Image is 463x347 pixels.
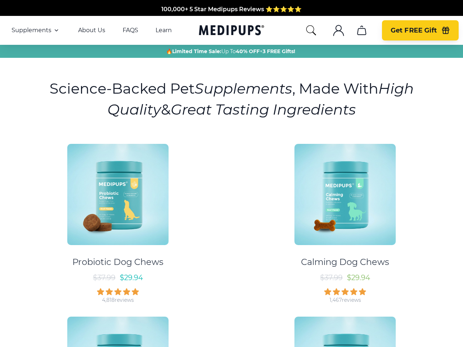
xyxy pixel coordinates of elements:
[305,25,317,36] button: search
[294,144,396,245] img: Calming Dog Chews - Medipups
[72,257,163,267] div: Probiotic Dog Chews
[78,27,105,34] a: About Us
[199,23,264,38] a: Medipups
[156,27,172,34] a: Learn
[120,273,143,282] span: $ 29.94
[102,297,134,304] div: 4,818 reviews
[320,273,343,282] span: $ 37.99
[67,144,169,245] img: Probiotic Dog Chews - Medipups
[12,26,61,35] button: Supplements
[353,22,370,39] button: cart
[46,78,417,120] h1: Science-Backed Pet , Made With &
[235,137,455,304] a: Calming Dog Chews - MedipupsCalming Dog Chews$37.99$29.941,467reviews
[93,273,115,282] span: $ 37.99
[12,27,51,34] span: Supplements
[166,48,295,55] span: 🔥 Up To +
[171,100,356,118] i: Great Tasting Ingredients
[330,22,347,39] button: account
[330,297,361,304] div: 1,467 reviews
[111,8,352,15] span: Made In The [GEOGRAPHIC_DATA] from domestic & globally sourced ingredients
[123,27,138,34] a: FAQS
[347,273,370,282] span: $ 29.94
[301,257,389,267] div: Calming Dog Chews
[391,26,437,35] span: Get FREE Gift
[195,80,292,97] i: Supplements
[8,137,228,304] a: Probiotic Dog Chews - MedipupsProbiotic Dog Chews$37.99$29.944,818reviews
[382,20,459,40] button: Get FREE Gift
